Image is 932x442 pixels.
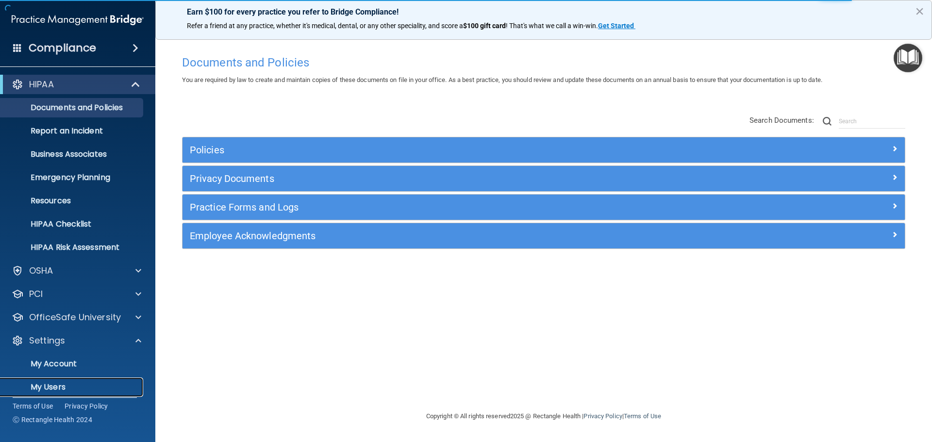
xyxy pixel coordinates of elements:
p: HIPAA Risk Assessment [6,243,139,252]
p: OfficeSafe University [29,311,121,323]
a: OSHA [12,265,141,277]
img: PMB logo [12,10,144,30]
a: Policies [190,142,898,158]
p: Settings [29,335,65,346]
a: Get Started [598,22,635,30]
h4: Compliance [29,41,96,55]
p: Business Associates [6,149,139,159]
p: PCI [29,288,43,300]
span: Ⓒ Rectangle Health 2024 [13,415,92,425]
h5: Privacy Documents [190,173,717,184]
h5: Employee Acknowledgments [190,230,717,241]
a: Privacy Policy [65,401,108,411]
p: Resources [6,196,139,206]
a: Terms of Use [13,401,53,411]
h4: Documents and Policies [182,56,905,69]
h5: Practice Forms and Logs [190,202,717,213]
h5: Policies [190,145,717,155]
div: Copyright © All rights reserved 2025 @ Rectangle Health | | [366,401,721,432]
p: Report an Incident [6,126,139,136]
span: Search Documents: [749,116,814,125]
strong: $100 gift card [463,22,506,30]
a: OfficeSafe University [12,311,141,323]
a: Privacy Documents [190,171,898,186]
img: ic-search.3b580494.png [823,117,832,126]
a: Practice Forms and Logs [190,199,898,215]
p: Documents and Policies [6,103,139,113]
p: OSHA [29,265,53,277]
a: PCI [12,288,141,300]
span: You are required by law to create and maintain copies of these documents on file in your office. ... [182,76,822,83]
span: ! That's what we call a win-win. [506,22,598,30]
button: Close [915,3,924,19]
a: Privacy Policy [583,412,622,420]
button: Open Resource Center [894,44,922,72]
strong: Get Started [598,22,634,30]
a: Terms of Use [624,412,661,420]
p: My Users [6,382,139,392]
span: Refer a friend at any practice, whether it's medical, dental, or any other speciality, and score a [187,22,463,30]
p: Earn $100 for every practice you refer to Bridge Compliance! [187,7,900,16]
p: My Account [6,359,139,369]
a: HIPAA [12,79,141,90]
a: Employee Acknowledgments [190,228,898,244]
p: HIPAA Checklist [6,219,139,229]
p: HIPAA [29,79,54,90]
p: Emergency Planning [6,173,139,182]
input: Search [839,114,905,129]
a: Settings [12,335,141,346]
